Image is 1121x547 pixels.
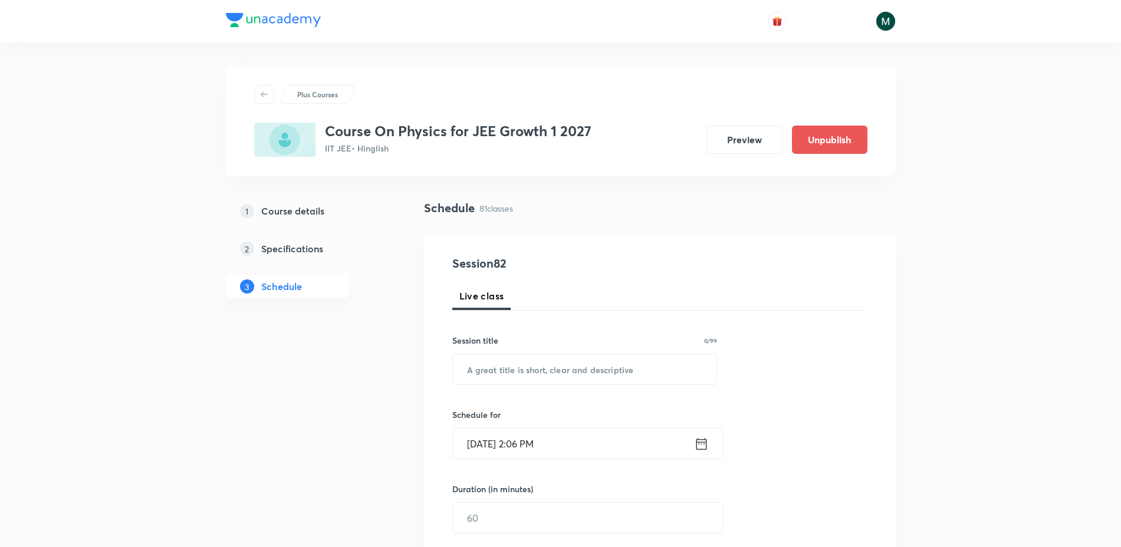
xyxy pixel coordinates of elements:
[226,13,321,30] a: Company Logo
[453,503,723,533] input: 60
[240,279,254,294] p: 3
[297,89,338,100] p: Plus Courses
[453,354,717,384] input: A great title is short, clear and descriptive
[261,279,302,294] h5: Schedule
[226,13,321,27] img: Company Logo
[325,142,591,154] p: IIT JEE • Hinglish
[254,123,315,157] img: AF1CB2E0-DF56-4CDD-9072-C263157DF92D_plus.png
[459,289,504,303] span: Live class
[240,204,254,218] p: 1
[226,199,386,223] a: 1Course details
[452,334,498,347] h6: Session title
[452,408,718,421] h6: Schedule for
[707,126,783,154] button: Preview
[479,202,513,215] p: 81 classes
[768,12,787,31] button: avatar
[772,16,783,27] img: avatar
[240,242,254,256] p: 2
[261,242,323,256] h5: Specifications
[226,237,386,261] a: 2Specifications
[261,204,324,218] h5: Course details
[452,255,668,272] h4: Session 82
[325,123,591,140] h3: Course On Physics for JEE Growth 1 2027
[424,199,475,217] h4: Schedule
[452,483,533,495] h6: Duration (in minutes)
[876,11,896,31] img: Milind Shahare
[792,126,867,154] button: Unpublish
[704,338,717,344] p: 0/99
